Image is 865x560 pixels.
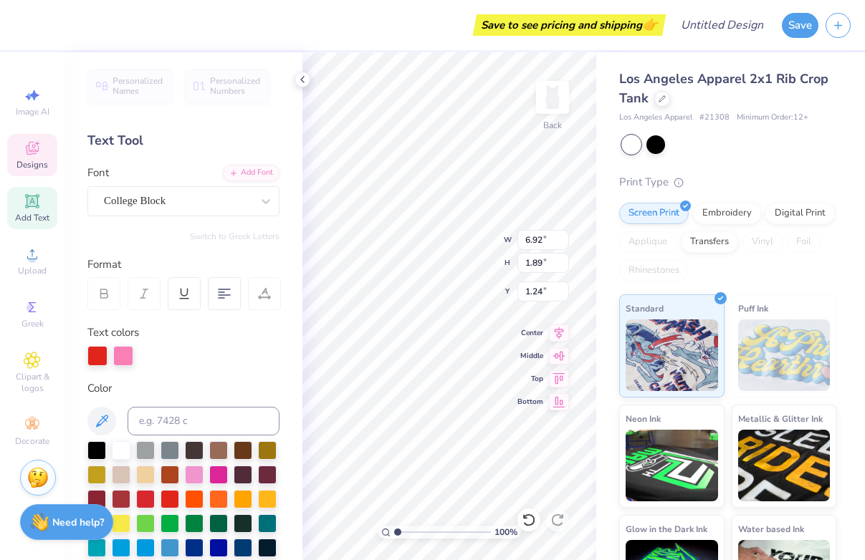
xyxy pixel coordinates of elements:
[7,371,57,394] span: Clipart & logos
[538,83,567,112] img: Back
[543,119,562,132] div: Back
[626,319,718,391] img: Standard
[742,231,783,253] div: Vinyl
[619,174,836,190] div: Print Type
[87,380,279,397] div: Color
[15,435,49,447] span: Decorate
[494,526,517,539] span: 100 %
[15,212,49,223] span: Add Text
[626,521,707,536] span: Glow in the Dark Ink
[52,516,104,529] strong: Need help?
[619,260,689,281] div: Rhinestones
[87,165,109,181] label: Font
[517,351,543,361] span: Middle
[16,159,48,170] span: Designs
[190,231,279,242] button: Switch to Greek Letters
[738,301,768,316] span: Puff Ink
[738,430,831,501] img: Metallic & Glitter Ink
[210,76,261,96] span: Personalized Numbers
[626,411,661,426] span: Neon Ink
[517,374,543,384] span: Top
[619,231,677,253] div: Applique
[738,319,831,391] img: Puff Ink
[737,112,808,124] span: Minimum Order: 12 +
[21,318,44,329] span: Greek
[765,203,835,224] div: Digital Print
[681,231,738,253] div: Transfers
[18,265,47,276] span: Upload
[477,14,662,36] div: Save to see pricing and shipping
[787,231,821,253] div: Foil
[517,328,543,338] span: Center
[699,112,730,124] span: # 21308
[16,106,49,117] span: Image AI
[619,203,689,224] div: Screen Print
[782,13,818,38] button: Save
[128,407,279,435] input: e.g. 7428 c
[642,16,658,33] span: 👉
[738,521,804,536] span: Water based Ink
[517,397,543,407] span: Bottom
[626,430,718,501] img: Neon Ink
[87,131,279,150] div: Text Tool
[223,165,279,181] div: Add Font
[669,11,775,39] input: Untitled Design
[619,70,828,107] span: Los Angeles Apparel 2x1 Rib Crop Tank
[738,411,823,426] span: Metallic & Glitter Ink
[113,76,163,96] span: Personalized Names
[87,324,139,341] label: Text colors
[626,301,664,316] span: Standard
[693,203,761,224] div: Embroidery
[87,256,281,273] div: Format
[619,112,692,124] span: Los Angeles Apparel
